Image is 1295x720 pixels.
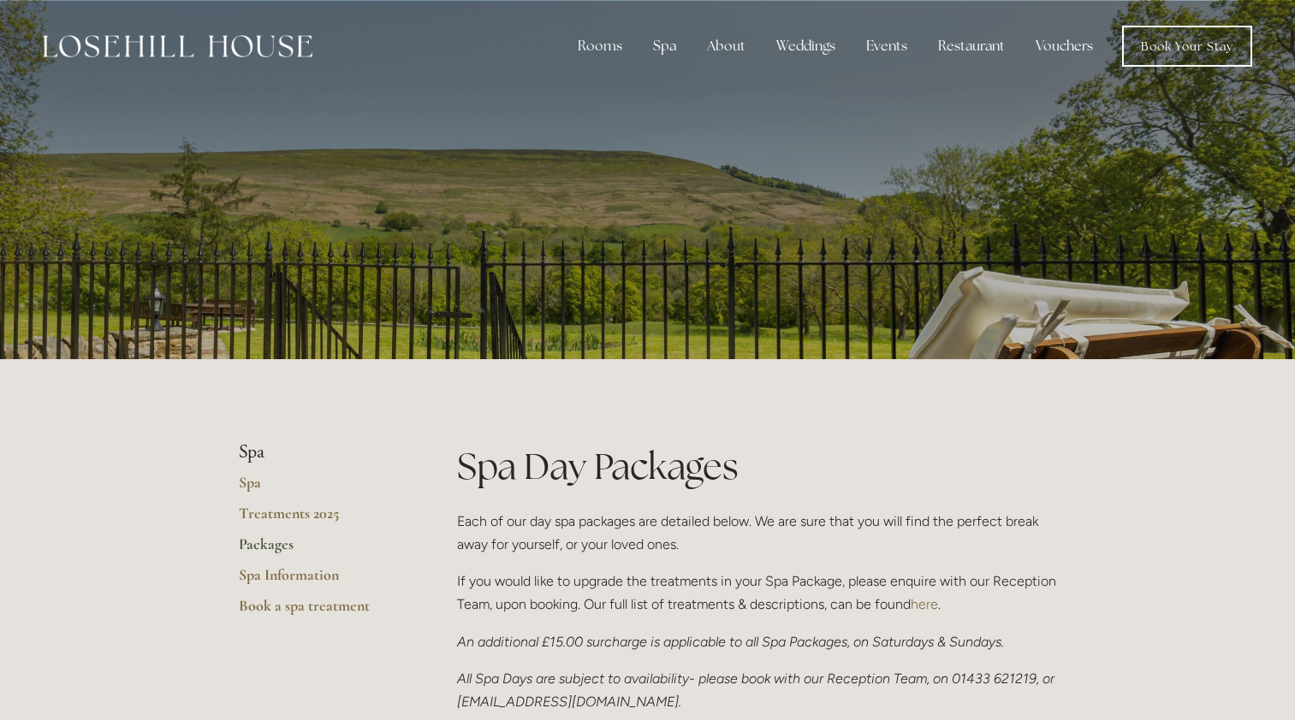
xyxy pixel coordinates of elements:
img: Losehill House [43,35,312,57]
a: Book Your Stay [1122,26,1252,67]
div: About [693,29,759,63]
div: Restaurant [924,29,1019,63]
div: Weddings [763,29,849,63]
a: Packages [239,534,402,565]
h1: Spa Day Packages [457,441,1057,492]
li: Spa [239,441,402,463]
p: If you would like to upgrade the treatments in your Spa Package, please enquire with our Receptio... [457,570,1057,616]
div: Events [852,29,921,63]
em: All Spa Days are subject to availability- please book with our Reception Team, on 01433 621219, o... [457,670,1058,710]
p: Each of our day spa packages are detailed below. We are sure that you will find the perfect break... [457,510,1057,556]
div: Rooms [564,29,636,63]
a: Spa Information [239,565,402,596]
a: Spa [239,473,402,504]
a: Vouchers [1022,29,1107,63]
div: Spa [639,29,690,63]
a: Treatments 2025 [239,504,402,534]
a: here [911,596,938,612]
a: Book a spa treatment [239,596,402,627]
em: An additional £15.00 surcharge is applicable to all Spa Packages, on Saturdays & Sundays. [457,634,1004,650]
